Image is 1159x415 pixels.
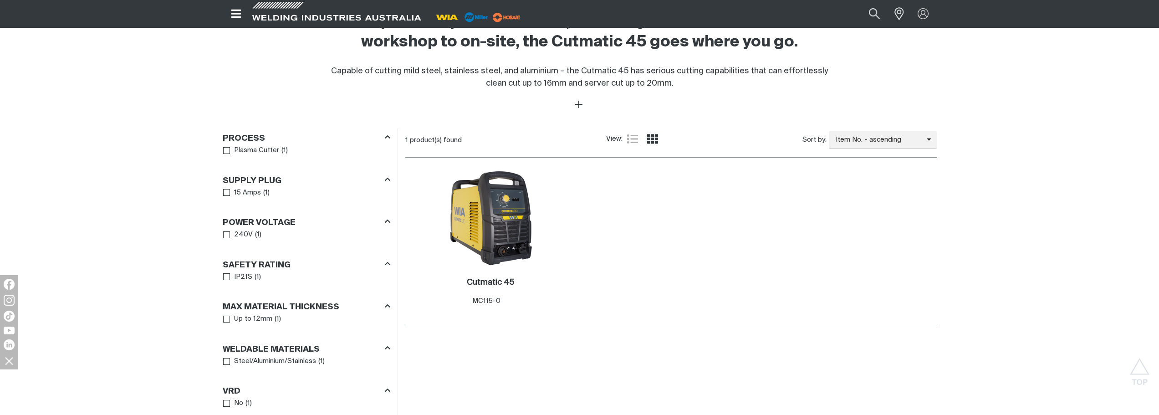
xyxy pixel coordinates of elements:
[234,314,272,324] span: Up to 12mm
[829,135,927,145] span: Item No. - ascending
[627,133,638,144] a: List view
[223,229,390,241] ul: Power Voltage
[223,397,390,410] ul: VRD
[275,314,281,324] span: ( 1 )
[223,313,390,325] ul: Max Material Thickness
[234,356,316,367] span: Steel/Aluminium/Stainless
[281,145,288,156] span: ( 1 )
[223,271,253,283] a: IP21S
[467,277,515,288] a: Cutmatic 45
[223,386,240,397] h3: VRD
[405,136,606,145] div: 1
[223,258,390,271] div: Safety Rating
[490,10,523,24] img: miller
[223,301,390,313] div: Max Material Thickness
[223,187,390,199] ul: Supply Plug
[405,128,937,152] section: Product list controls
[4,311,15,322] img: TikTok
[234,272,252,282] span: IP21S
[234,188,261,198] span: 15 Amps
[223,176,281,186] h3: Supply Plug
[223,385,390,397] div: VRD
[802,135,827,145] span: Sort by:
[223,355,317,368] a: Steel/Aluminium/Stainless
[234,145,279,156] span: Plasma Cutter
[4,279,15,290] img: Facebook
[859,4,890,24] button: Search products
[223,343,390,355] div: Weldable Materials
[234,398,243,409] span: No
[223,132,390,144] div: Process
[4,339,15,350] img: LinkedIn
[223,216,390,229] div: Power Voltage
[1,353,17,369] img: hide socials
[223,313,273,325] a: Up to 12mm
[223,133,265,144] h3: Process
[223,302,339,313] h3: Max Material Thickness
[245,398,252,409] span: ( 1 )
[255,272,261,282] span: ( 1 )
[223,144,280,157] a: Plasma Cutter
[223,144,390,157] ul: Process
[410,137,462,143] span: product(s) found
[1129,358,1150,379] button: Scroll to top
[323,12,837,52] h2: For portable plasma cutters, WIA has you covered. From the workshop to on-site, the Cutmatic 45 g...
[223,187,261,199] a: 15 Amps
[223,271,390,283] ul: Safety Rating
[223,218,296,228] h3: Power Voltage
[331,67,828,87] span: Capable of cutting mild steel, stainless steel, and aluminium – the Cutmatic 45 has serious cutti...
[472,297,500,304] span: MC115-0
[4,327,15,334] img: YouTube
[263,188,270,198] span: ( 1 )
[442,169,540,267] img: Cutmatic 45
[4,295,15,306] img: Instagram
[255,230,261,240] span: ( 1 )
[467,278,515,287] h2: Cutmatic 45
[223,397,244,410] a: No
[318,356,325,367] span: ( 1 )
[847,4,889,24] input: Product name or item number...
[490,14,523,20] a: miller
[223,260,291,271] h3: Safety Rating
[606,134,623,144] span: View:
[223,229,253,241] a: 240V
[223,344,320,355] h3: Weldable Materials
[223,174,390,186] div: Supply Plug
[223,355,390,368] ul: Weldable Materials
[234,230,253,240] span: 240V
